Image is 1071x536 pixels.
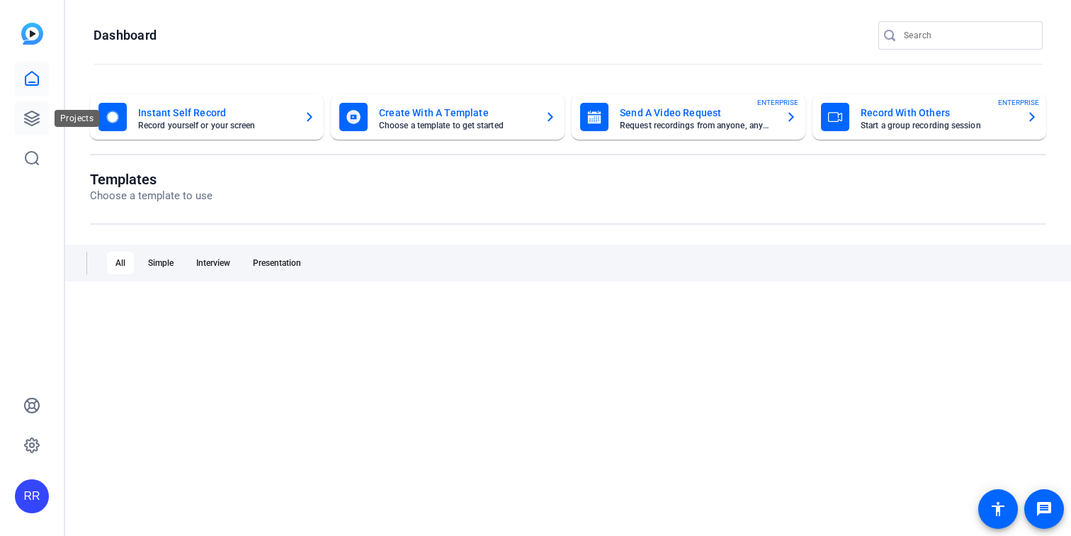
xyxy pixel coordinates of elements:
mat-card-title: Create With A Template [379,104,533,121]
mat-card-subtitle: Start a group recording session [861,121,1015,130]
img: blue-gradient.svg [21,23,43,45]
p: Choose a template to use [90,188,212,204]
span: ENTERPRISE [998,97,1039,108]
mat-icon: message [1036,501,1053,518]
mat-card-title: Instant Self Record [138,104,293,121]
button: Create With A TemplateChoose a template to get started [331,94,565,140]
mat-card-subtitle: Record yourself or your screen [138,121,293,130]
mat-card-subtitle: Choose a template to get started [379,121,533,130]
span: ENTERPRISE [757,97,798,108]
button: Send A Video RequestRequest recordings from anyone, anywhereENTERPRISE [572,94,805,140]
mat-card-title: Record With Others [861,104,1015,121]
div: Projects [55,110,99,127]
div: Presentation [244,252,310,274]
mat-card-title: Send A Video Request [620,104,774,121]
div: Simple [140,252,182,274]
button: Record With OthersStart a group recording sessionENTERPRISE [812,94,1046,140]
div: Interview [188,252,239,274]
mat-card-subtitle: Request recordings from anyone, anywhere [620,121,774,130]
h1: Templates [90,171,212,188]
h1: Dashboard [93,27,157,44]
div: All [107,252,134,274]
div: RR [15,479,49,513]
button: Instant Self RecordRecord yourself or your screen [90,94,324,140]
mat-icon: accessibility [990,501,1007,518]
input: Search [904,27,1031,44]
